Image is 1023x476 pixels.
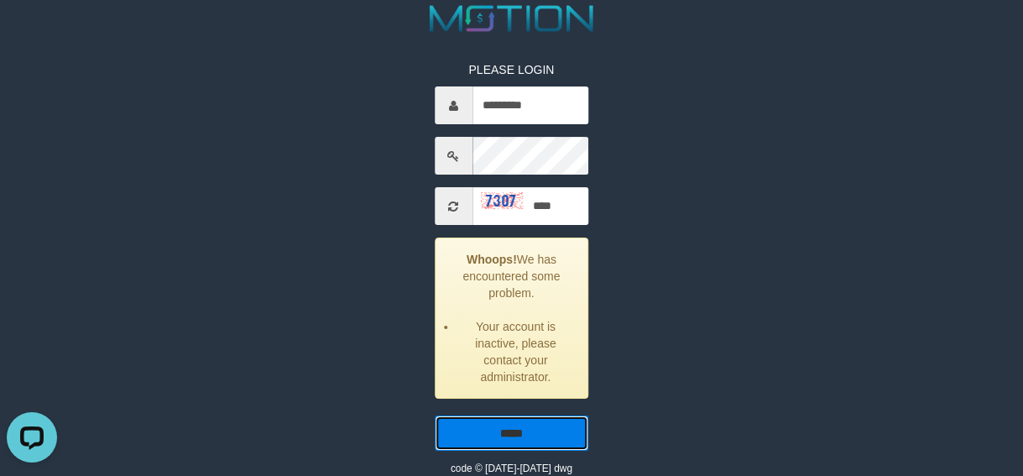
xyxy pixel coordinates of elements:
[422,1,601,36] img: MOTION_logo.png
[467,253,517,266] strong: Whoops!
[457,318,575,385] li: Your account is inactive, please contact your administrator.
[435,238,588,399] div: We has encountered some problem.
[435,61,588,78] p: PLEASE LOGIN
[7,7,57,57] button: Open LiveChat chat widget
[451,463,572,474] small: code © [DATE]-[DATE] dwg
[481,192,523,209] img: captcha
